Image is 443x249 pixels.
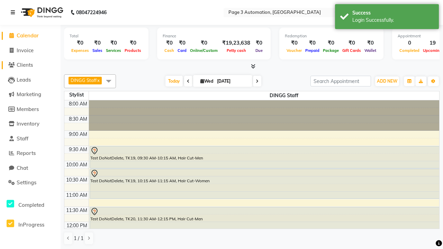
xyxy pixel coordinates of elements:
[2,120,59,128] a: Inventory
[17,150,36,156] span: Reports
[17,91,41,98] span: Marketing
[17,106,39,112] span: Members
[2,135,59,143] a: Staff
[18,221,44,228] span: InProgress
[341,39,363,47] div: ₹0
[17,135,28,142] span: Staff
[67,100,89,108] div: 8:00 AM
[70,33,143,39] div: Total
[123,48,143,53] span: Products
[176,48,188,53] span: Card
[352,17,434,24] div: Login Successfully.
[352,9,434,17] div: Success
[18,3,65,22] img: logo
[67,146,89,153] div: 9:30 AM
[18,202,44,208] span: Completed
[375,76,399,86] button: ADD NEW
[2,76,59,84] a: Leads
[2,105,59,113] a: Members
[91,39,104,47] div: ₹0
[17,32,39,39] span: Calendar
[65,161,89,168] div: 10:00 AM
[67,131,89,138] div: 9:00 AM
[71,77,97,83] span: DINGG Staff
[363,39,378,47] div: ₹0
[65,207,89,214] div: 11:30 AM
[17,120,39,127] span: Inventory
[254,48,264,53] span: Due
[70,39,91,47] div: ₹0
[104,39,123,47] div: ₹0
[321,48,341,53] span: Package
[65,176,89,184] div: 10:30 AM
[2,47,59,55] a: Invoice
[215,76,250,86] input: 2025-10-01
[285,39,304,47] div: ₹0
[76,3,107,22] b: 08047224946
[104,48,123,53] span: Services
[2,32,59,40] a: Calendar
[2,61,59,69] a: Clients
[341,48,363,53] span: Gift Cards
[74,235,83,242] span: 1 / 1
[188,48,219,53] span: Online/Custom
[285,33,378,39] div: Redemption
[304,48,321,53] span: Prepaid
[199,79,215,84] span: Wed
[17,76,31,83] span: Leads
[65,222,89,229] div: 12:00 PM
[285,48,304,53] span: Voucher
[17,47,34,54] span: Invoice
[253,39,265,47] div: ₹0
[70,48,91,53] span: Expenses
[398,48,421,53] span: Completed
[363,48,378,53] span: Wallet
[2,91,59,99] a: Marketing
[2,149,59,157] a: Reports
[65,192,89,199] div: 11:00 AM
[17,165,28,171] span: Chat
[17,62,33,68] span: Clients
[17,179,36,186] span: Settings
[2,179,59,187] a: Settings
[64,91,89,99] div: Stylist
[123,39,143,47] div: ₹0
[310,76,371,86] input: Search Appointment
[163,48,176,53] span: Cash
[163,39,176,47] div: ₹0
[377,79,397,84] span: ADD NEW
[304,39,321,47] div: ₹0
[67,116,89,123] div: 8:30 AM
[219,39,253,47] div: ₹19,23,638
[176,39,188,47] div: ₹0
[2,164,59,172] a: Chat
[91,48,104,53] span: Sales
[188,39,219,47] div: ₹0
[97,77,100,83] a: x
[398,39,421,47] div: 0
[165,76,183,86] span: Today
[321,39,341,47] div: ₹0
[163,33,265,39] div: Finance
[225,48,248,53] span: Petty cash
